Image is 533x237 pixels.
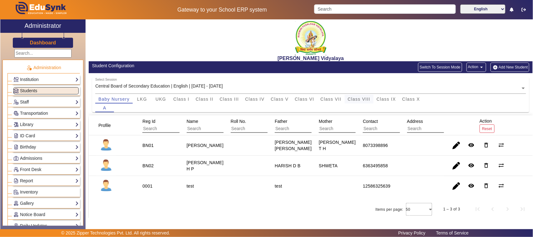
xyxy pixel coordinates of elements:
[515,202,530,217] button: Last page
[96,120,119,131] div: Profile
[480,124,495,133] button: Reset
[14,190,18,194] img: Inventory.png
[98,138,114,153] img: profile.png
[155,97,166,101] span: UKG
[376,206,403,213] div: Items per page:
[140,116,206,135] div: Reg Id
[319,163,338,169] div: SHWETA
[363,163,388,169] div: 6363495858
[477,115,497,135] div: Action
[98,178,114,194] img: profile.png
[92,63,308,69] div: Student Configuration
[377,97,396,101] span: Class IX
[220,97,239,101] span: Class III
[275,183,282,189] div: test
[443,206,460,212] div: 1 – 3 of 3
[363,142,388,149] div: 8073398896
[363,183,390,189] div: 12586325639
[142,183,152,189] div: 0001
[24,22,61,29] h2: Administrator
[470,202,485,217] button: First page
[273,116,338,135] div: Father
[196,97,214,101] span: Class II
[361,116,427,135] div: Contact
[98,158,114,174] img: profile.png
[483,162,490,169] mat-icon: delete_outline
[498,162,505,169] mat-icon: sync_alt
[95,77,117,82] div: Select Session
[103,106,106,110] span: A
[468,142,475,148] mat-icon: remove_red_eye
[275,125,331,133] input: Search
[314,4,456,14] input: Search
[468,183,475,189] mat-icon: remove_red_eye
[14,49,72,58] input: Search...
[500,202,515,217] button: Next page
[245,97,264,101] span: Class IV
[142,163,154,169] div: BN02
[319,119,333,124] span: Mother
[13,87,79,94] a: Students
[20,189,38,194] span: Inventory
[142,142,154,149] div: BN01
[26,65,32,71] img: Administration.png
[20,88,37,93] span: Students
[317,116,382,135] div: Mother
[173,97,190,101] span: Class I
[405,116,471,135] div: Address
[98,97,130,101] span: Baby Nursery
[402,97,420,101] span: Class X
[30,40,56,46] h3: Dashboard
[319,139,356,152] div: [PERSON_NAME] T H
[363,119,378,124] span: Contact
[142,119,155,124] span: Reg Id
[478,64,485,70] mat-icon: arrow_drop_down
[498,142,505,148] mat-icon: sync_alt
[319,125,375,133] input: Search
[137,7,308,13] h5: Gateway to your School ERP system
[231,125,287,133] input: Search
[229,116,294,135] div: Roll No.
[231,119,246,124] span: Roll No.
[61,230,170,236] p: © 2025 Zipper Technologies Pvt. Ltd. All rights reserved.
[498,183,505,189] mat-icon: sync_alt
[187,184,194,189] staff-with-status: test
[95,83,223,89] div: Central Board of Secondary Education | English | [DATE] - [DATE]
[7,64,80,71] p: Administration
[13,189,79,196] a: Inventory
[14,88,18,93] img: Students.png
[137,97,147,101] span: LKG
[407,125,463,133] input: Search
[407,119,423,124] span: Address
[491,63,529,72] button: Add New Student
[468,162,475,169] mat-icon: remove_red_eye
[98,123,111,128] span: Profile
[492,65,499,70] img: add-new-student.png
[187,119,198,124] span: Name
[185,116,250,135] div: Name
[418,63,462,72] button: Switch To Session Mode
[187,143,224,148] staff-with-status: [PERSON_NAME]
[483,183,490,189] mat-icon: delete_outline
[142,125,198,133] input: Search
[395,229,429,237] a: Privacy Policy
[271,97,289,101] span: Class V
[466,63,486,72] button: Action
[295,97,314,101] span: Class VI
[275,119,287,124] span: Father
[187,125,243,133] input: Search
[275,139,312,152] div: [PERSON_NAME] [PERSON_NAME]
[89,55,533,61] h2: [PERSON_NAME] Vidyalaya
[275,163,301,169] div: HARISH D B
[187,160,224,171] staff-with-status: [PERSON_NAME] H P
[295,21,326,55] img: 1f9ccde3-ca7c-4581-b515-4fcda2067381
[320,97,341,101] span: Class VII
[0,19,86,33] a: Administrator
[485,202,500,217] button: Previous page
[30,39,57,46] a: Dashboard
[348,97,370,101] span: Class VIII
[433,229,472,237] a: Terms of Service
[483,142,490,148] mat-icon: delete_outline
[363,125,419,133] input: Search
